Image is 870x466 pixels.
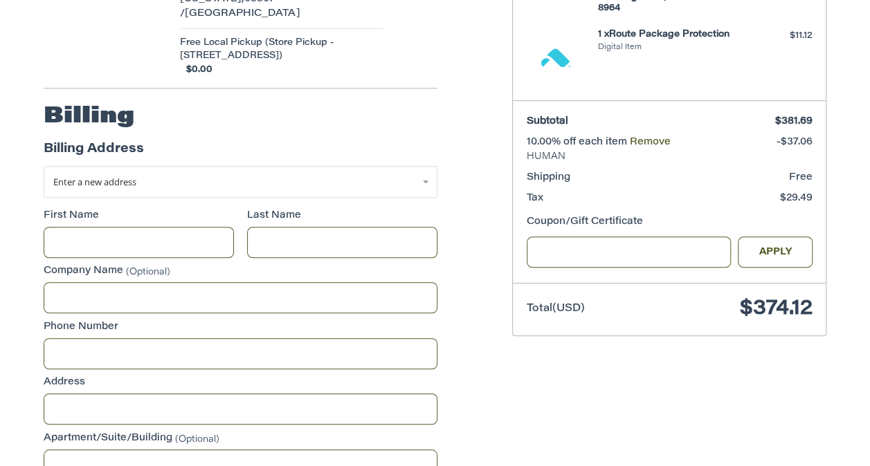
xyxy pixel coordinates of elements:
a: Remove [630,138,671,147]
button: Apply [738,236,813,268]
span: Tax [527,194,543,203]
h2: Billing [44,103,134,131]
label: Company Name [44,264,437,279]
span: [GEOGRAPHIC_DATA] [185,9,300,19]
span: 10.00% off each item [527,138,630,147]
span: $0.00 [180,63,213,77]
div: Coupon/Gift Certificate [527,215,813,230]
input: Gift Certificate or Coupon Code [527,236,732,268]
span: Free Local Pickup (Store Pickup - [STREET_ADDRESS]) [180,36,383,63]
label: Apartment/Suite/Building [44,431,437,446]
span: -$37.06 [777,138,813,147]
div: $11.12 [741,29,812,43]
li: Digital Item [598,42,738,54]
label: Last Name [247,209,437,223]
h4: 1 x Route Package Protection [598,29,738,40]
legend: Billing Address [44,140,144,166]
span: Free [789,173,813,183]
span: Enter a new address [53,176,136,188]
label: Address [44,375,437,390]
span: Total (USD) [527,304,585,314]
label: Phone Number [44,320,437,335]
span: $374.12 [740,299,813,319]
small: (Optional) [126,268,170,277]
span: HUMAN [527,150,813,164]
span: Subtotal [527,117,568,127]
span: $29.49 [780,194,813,203]
label: First Name [44,209,234,223]
span: Shipping [527,173,570,183]
a: Enter or select a different address [44,166,437,198]
small: (Optional) [175,434,219,443]
span: $381.69 [775,117,813,127]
